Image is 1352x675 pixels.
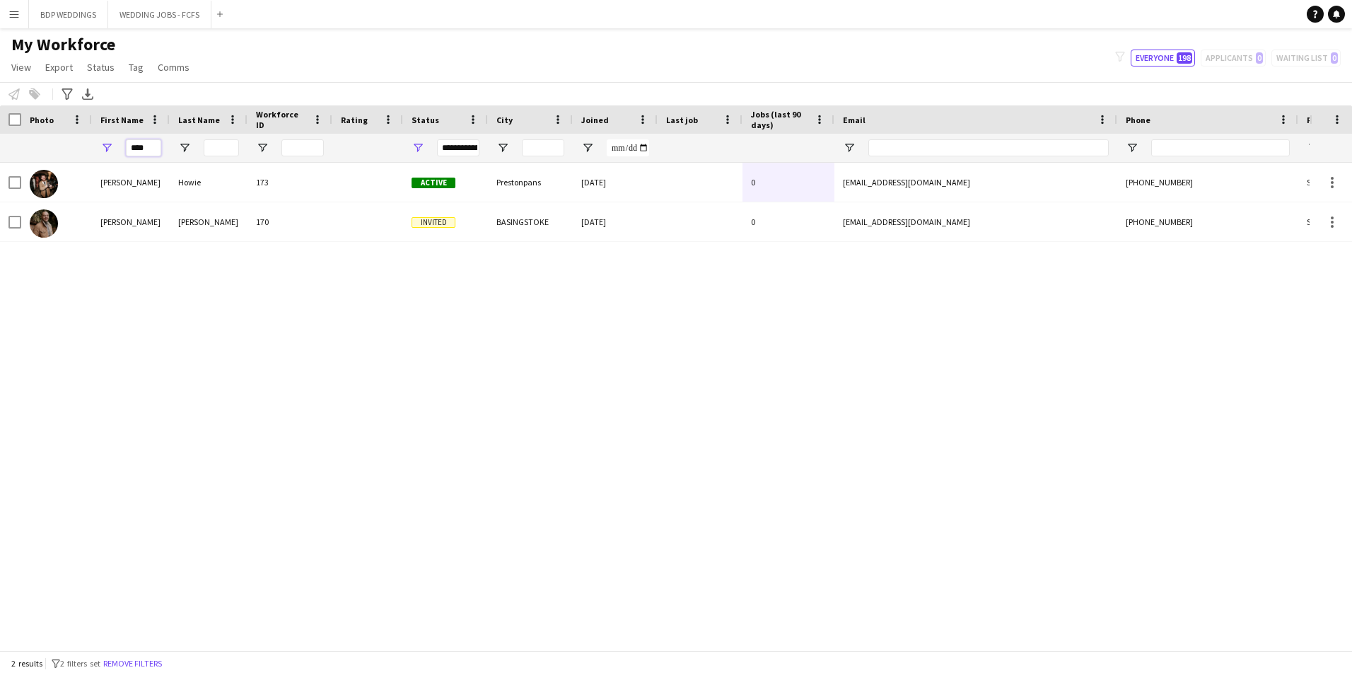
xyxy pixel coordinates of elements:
[1117,163,1298,202] div: [PHONE_NUMBER]
[573,163,658,202] div: [DATE]
[6,58,37,76] a: View
[11,34,115,55] span: My Workforce
[868,139,1109,156] input: Email Filter Input
[412,217,455,228] span: Invited
[79,86,96,103] app-action-btn: Export XLSX
[1307,142,1319,154] button: Open Filter Menu
[30,209,58,238] img: Dean Rossiter
[152,58,195,76] a: Comms
[581,142,594,154] button: Open Filter Menu
[412,142,424,154] button: Open Filter Menu
[742,163,834,202] div: 0
[412,178,455,188] span: Active
[30,115,54,125] span: Photo
[488,163,573,202] div: Prestonpans
[45,61,73,74] span: Export
[1126,115,1150,125] span: Phone
[1117,202,1298,241] div: [PHONE_NUMBER]
[581,115,609,125] span: Joined
[100,115,144,125] span: First Name
[247,163,332,202] div: 173
[100,656,165,671] button: Remove filters
[522,139,564,156] input: City Filter Input
[843,115,866,125] span: Email
[843,142,856,154] button: Open Filter Menu
[1151,139,1290,156] input: Phone Filter Input
[108,1,211,28] button: WEDDING JOBS - FCFS
[256,142,269,154] button: Open Filter Menu
[1131,50,1195,67] button: Everyone198
[1307,115,1335,125] span: Profile
[666,115,698,125] span: Last job
[281,139,324,156] input: Workforce ID Filter Input
[100,142,113,154] button: Open Filter Menu
[204,139,239,156] input: Last Name Filter Input
[170,202,247,241] div: [PERSON_NAME]
[256,109,307,130] span: Workforce ID
[123,58,149,76] a: Tag
[751,109,809,130] span: Jobs (last 90 days)
[81,58,120,76] a: Status
[834,202,1117,241] div: [EMAIL_ADDRESS][DOMAIN_NAME]
[341,115,368,125] span: Rating
[607,139,649,156] input: Joined Filter Input
[834,163,1117,202] div: [EMAIL_ADDRESS][DOMAIN_NAME]
[573,202,658,241] div: [DATE]
[30,170,58,198] img: Dean Howie
[158,61,190,74] span: Comms
[742,202,834,241] div: 0
[178,115,220,125] span: Last Name
[1177,52,1192,64] span: 198
[178,142,191,154] button: Open Filter Menu
[126,139,161,156] input: First Name Filter Input
[40,58,78,76] a: Export
[170,163,247,202] div: Howie
[412,115,439,125] span: Status
[1126,142,1138,154] button: Open Filter Menu
[496,142,509,154] button: Open Filter Menu
[247,202,332,241] div: 170
[92,202,170,241] div: [PERSON_NAME]
[92,163,170,202] div: [PERSON_NAME]
[488,202,573,241] div: BASINGSTOKE
[129,61,144,74] span: Tag
[11,61,31,74] span: View
[29,1,108,28] button: BDP WEDDINGS
[496,115,513,125] span: City
[87,61,115,74] span: Status
[60,658,100,669] span: 2 filters set
[59,86,76,103] app-action-btn: Advanced filters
